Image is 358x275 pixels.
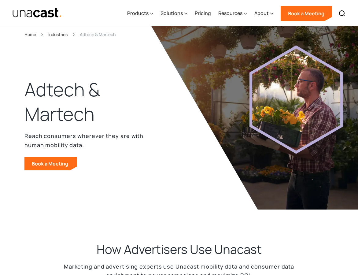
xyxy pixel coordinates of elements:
[48,31,68,38] a: Industries
[97,241,262,257] h2: How Advertisers Use Unacast
[161,9,183,17] div: Solutions
[195,1,211,26] a: Pricing
[127,9,149,17] div: Products
[12,8,62,18] img: Unacast text logo
[218,9,242,17] div: Resources
[338,10,346,17] img: Search icon
[24,131,155,150] p: Reach consumers wherever they are with human mobility data.
[24,77,155,126] h1: Adtech & Martech
[24,157,77,170] a: Book a Meeting
[24,31,36,38] a: Home
[281,6,332,21] a: Book a Meeting
[80,31,116,38] div: Adtech & Martech
[254,9,269,17] div: About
